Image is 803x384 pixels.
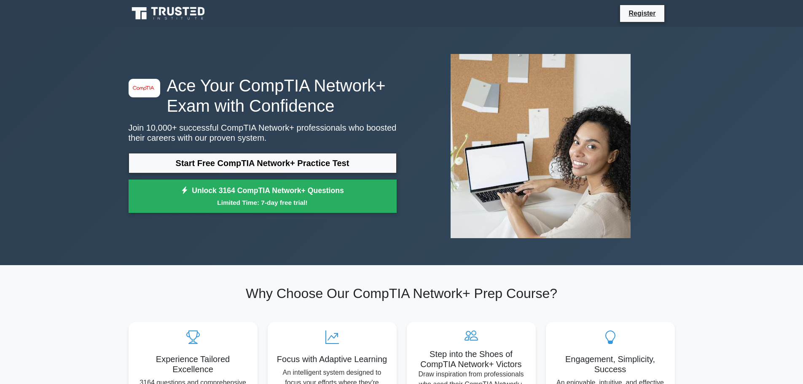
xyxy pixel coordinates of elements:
h1: Ace Your CompTIA Network+ Exam with Confidence [129,75,397,116]
small: Limited Time: 7-day free trial! [139,198,386,207]
p: Join 10,000+ successful CompTIA Network+ professionals who boosted their careers with our proven ... [129,123,397,143]
a: Start Free CompTIA Network+ Practice Test [129,153,397,173]
a: Register [623,8,661,19]
h5: Focus with Adaptive Learning [274,354,390,364]
h2: Why Choose Our CompTIA Network+ Prep Course? [129,285,675,301]
a: Unlock 3164 CompTIA Network+ QuestionsLimited Time: 7-day free trial! [129,180,397,213]
h5: Engagement, Simplicity, Success [553,354,668,374]
h5: Step into the Shoes of CompTIA Network+ Victors [414,349,529,369]
h5: Experience Tailored Excellence [135,354,251,374]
